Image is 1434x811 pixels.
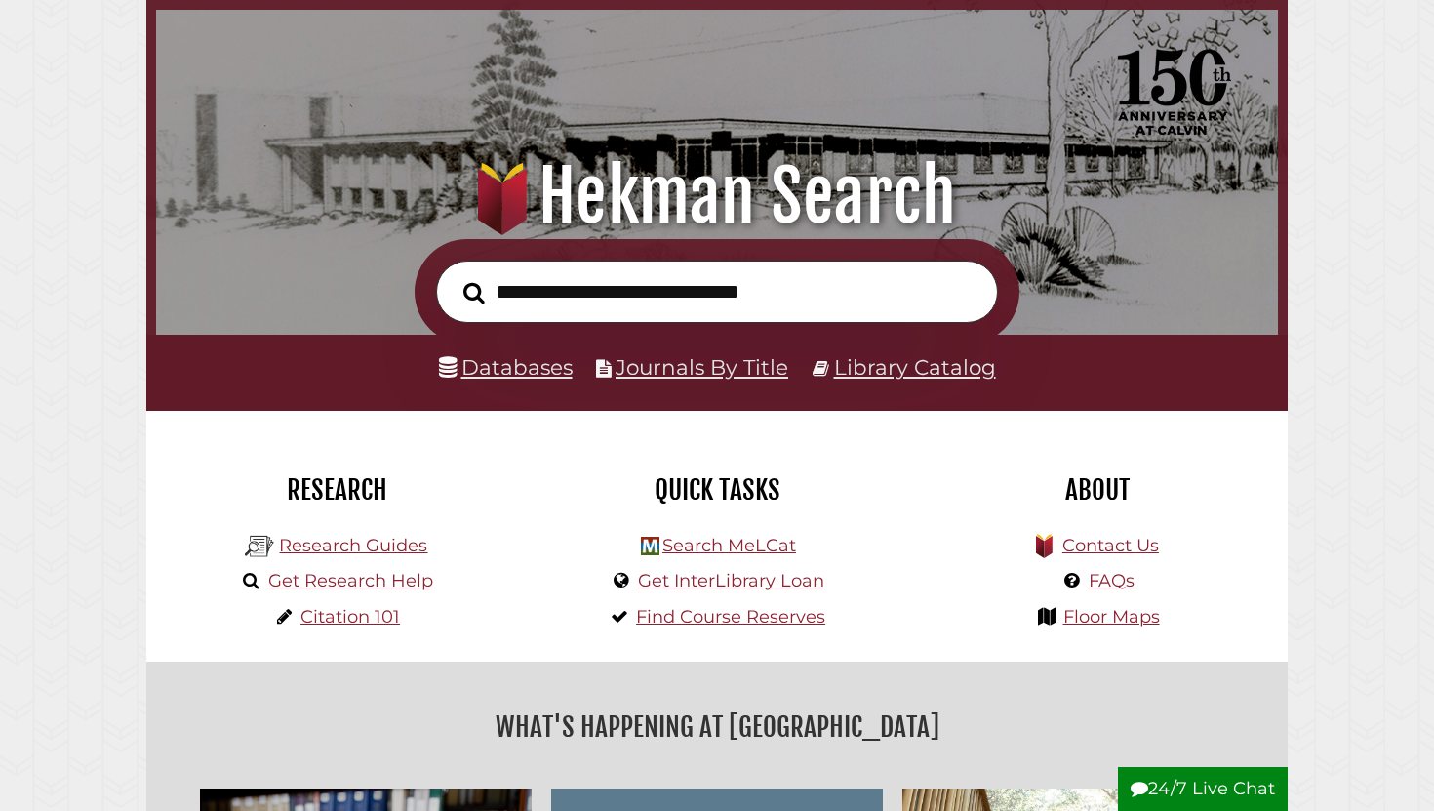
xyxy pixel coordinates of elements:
[245,532,274,561] img: Hekman Library Logo
[834,354,996,380] a: Library Catalog
[641,537,659,555] img: Hekman Library Logo
[636,606,825,628] a: Find Course Reserves
[178,153,1256,239] h1: Hekman Search
[268,570,433,591] a: Get Research Help
[638,570,824,591] a: Get InterLibrary Loan
[1062,535,1159,556] a: Contact Us
[463,281,485,304] i: Search
[454,276,495,309] button: Search
[161,473,512,507] h2: Research
[279,535,427,556] a: Research Guides
[541,473,893,507] h2: Quick Tasks
[1063,606,1160,628] a: Floor Maps
[922,473,1273,507] h2: About
[662,535,796,556] a: Search MeLCat
[1089,570,1135,591] a: FAQs
[439,354,573,380] a: Databases
[616,354,788,380] a: Journals By Title
[300,606,400,628] a: Citation 101
[161,705,1273,750] h2: What's Happening at [GEOGRAPHIC_DATA]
